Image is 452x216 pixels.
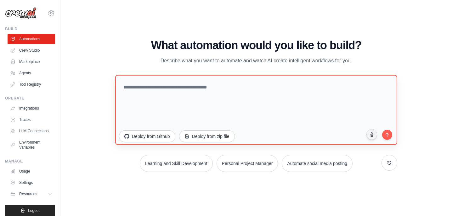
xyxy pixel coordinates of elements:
[140,155,213,172] button: Learning and Skill Development
[8,166,55,176] a: Usage
[8,189,55,199] button: Resources
[5,205,55,216] button: Logout
[282,155,353,172] button: Automate social media posting
[119,130,175,142] button: Deploy from Github
[421,186,452,216] iframe: Chat Widget
[8,103,55,113] a: Integrations
[8,126,55,136] a: LLM Connections
[28,208,40,213] span: Logout
[8,115,55,125] a: Traces
[5,159,55,164] div: Manage
[8,34,55,44] a: Automations
[5,7,37,19] img: Logo
[8,45,55,55] a: Crew Studio
[8,68,55,78] a: Agents
[8,137,55,152] a: Environment Variables
[8,79,55,89] a: Tool Registry
[150,57,362,65] p: Describe what you want to automate and watch AI create intelligent workflows for you.
[8,178,55,188] a: Settings
[19,191,37,196] span: Resources
[217,155,278,172] button: Personal Project Manager
[115,39,397,52] h1: What automation would you like to build?
[8,57,55,67] a: Marketplace
[5,96,55,101] div: Operate
[5,26,55,31] div: Build
[179,130,235,142] button: Deploy from zip file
